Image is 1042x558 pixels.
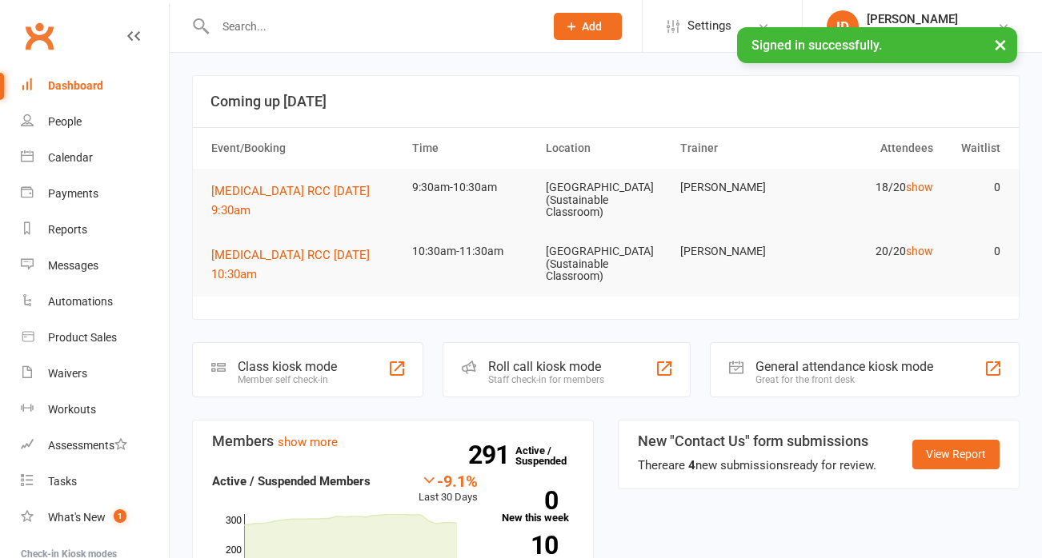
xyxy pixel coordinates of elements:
div: Calendar [48,151,93,164]
div: There are new submissions ready for review. [638,456,876,475]
h3: Members [212,433,574,449]
div: Automations [48,295,113,308]
div: Staff check-in for members [488,374,604,385]
td: 20/20 [807,233,940,270]
span: Add [582,20,602,33]
th: Attendees [807,128,940,169]
td: [GEOGRAPHIC_DATA] (Sustainable Classroom) [539,169,672,231]
button: [MEDICAL_DATA] RCC [DATE] 10:30am [211,245,398,284]
div: Reports [48,223,87,236]
div: What's New [48,511,106,524]
td: 10:30am-11:30am [405,233,539,270]
div: Product Sales [48,331,117,344]
strong: 0 [502,488,558,512]
div: General attendance kiosk mode [755,359,933,374]
a: What's New1 [21,500,169,536]
div: Great for the front desk [755,374,933,385]
div: ID [827,10,859,42]
div: People [48,115,82,128]
span: [MEDICAL_DATA] RCC [DATE] 9:30am [211,184,370,217]
th: Trainer [673,128,807,169]
a: View Report [912,440,1000,468]
th: Waitlist [940,128,1008,169]
th: Time [405,128,539,169]
a: Waivers [21,356,169,392]
a: Dashboard [21,68,169,104]
h3: Coming up [DATE] [210,94,1001,110]
div: Payments [48,187,98,200]
a: 0New this week [502,491,575,523]
h3: New "Contact Us" form submissions [638,433,876,449]
span: Settings [687,8,731,44]
a: Product Sales [21,320,169,356]
strong: 10 [502,533,558,557]
div: Class kiosk mode [238,359,337,374]
div: Messages [48,259,98,272]
a: show more [278,435,338,449]
td: 18/20 [807,169,940,206]
td: [PERSON_NAME] [673,169,807,206]
div: Roll call kiosk mode [488,359,604,374]
span: Signed in successfully. [751,38,882,53]
a: Clubworx [19,16,59,56]
td: 9:30am-10:30am [405,169,539,206]
button: × [986,27,1015,62]
strong: 4 [688,458,695,472]
div: Strive Motion [867,26,958,41]
a: Tasks [21,464,169,500]
div: Waivers [48,367,87,380]
div: Last 30 Days [419,472,478,506]
a: Messages [21,248,169,284]
a: show [906,181,933,193]
a: show [906,245,933,257]
strong: Active / Suspended Members [212,474,371,488]
td: 0 [940,233,1008,270]
span: 1 [114,509,126,523]
span: [MEDICAL_DATA] RCC [DATE] 10:30am [211,248,370,281]
input: Search... [210,15,533,38]
div: -9.1% [419,472,478,489]
a: Reports [21,212,169,248]
div: Assessments [48,439,127,452]
td: 0 [940,169,1008,206]
a: 291Active / Suspended [515,433,586,478]
div: Tasks [48,475,77,488]
div: Workouts [48,403,96,416]
button: [MEDICAL_DATA] RCC [DATE] 9:30am [211,181,398,220]
th: Location [539,128,672,169]
td: [GEOGRAPHIC_DATA] (Sustainable Classroom) [539,233,672,295]
a: Calendar [21,140,169,176]
a: Automations [21,284,169,320]
a: People [21,104,169,140]
a: Assessments [21,428,169,464]
a: Workouts [21,392,169,428]
div: [PERSON_NAME] [867,12,958,26]
strong: 291 [468,443,515,467]
td: [PERSON_NAME] [673,233,807,270]
a: Payments [21,176,169,212]
button: Add [554,13,622,40]
div: Dashboard [48,79,103,92]
div: Member self check-in [238,374,337,385]
th: Event/Booking [204,128,405,169]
